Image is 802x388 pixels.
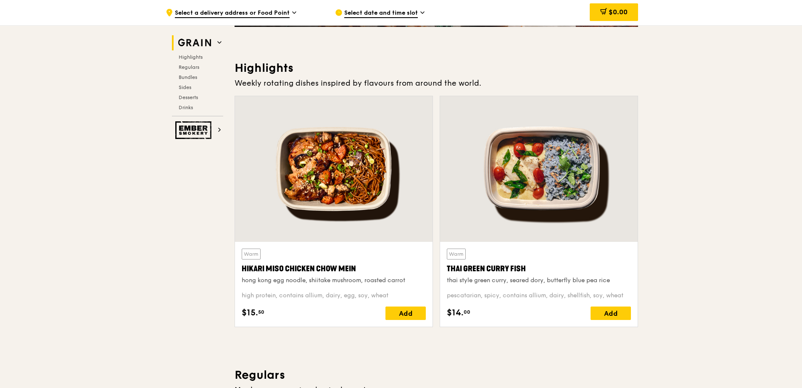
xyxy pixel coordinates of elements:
[179,74,197,80] span: Bundles
[258,309,264,315] span: 50
[175,9,290,18] span: Select a delivery address or Food Point
[242,291,426,300] div: high protein, contains allium, dairy, egg, soy, wheat
[242,249,261,260] div: Warm
[609,8,628,16] span: $0.00
[242,307,258,319] span: $15.
[447,263,631,275] div: Thai Green Curry Fish
[464,309,470,315] span: 00
[344,9,418,18] span: Select date and time slot
[591,307,631,320] div: Add
[179,94,198,100] span: Desserts
[385,307,426,320] div: Add
[179,54,203,60] span: Highlights
[447,276,631,285] div: thai style green curry, seared dory, butterfly blue pea rice
[175,121,214,139] img: Ember Smokery web logo
[179,64,199,70] span: Regulars
[242,276,426,285] div: hong kong egg noodle, shiitake mushroom, roasted carrot
[179,84,191,90] span: Sides
[447,249,466,260] div: Warm
[179,105,193,110] span: Drinks
[447,291,631,300] div: pescatarian, spicy, contains allium, dairy, shellfish, soy, wheat
[447,307,464,319] span: $14.
[235,77,638,89] div: Weekly rotating dishes inspired by flavours from around the world.
[235,60,638,76] h3: Highlights
[242,263,426,275] div: Hikari Miso Chicken Chow Mein
[175,35,214,50] img: Grain web logo
[235,367,638,383] h3: Regulars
